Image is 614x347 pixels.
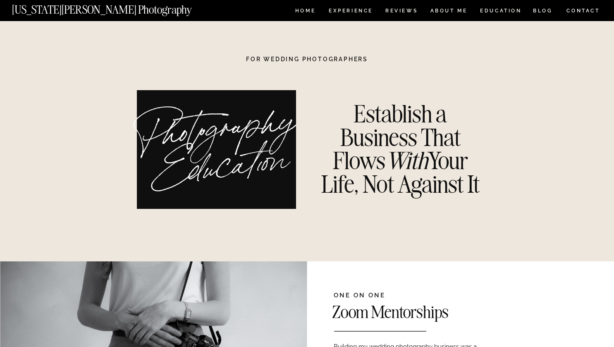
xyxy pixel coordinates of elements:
a: REVIEWS [385,8,416,15]
h1: For Wedding Photographers [222,56,392,62]
a: Experience [329,8,372,15]
a: [US_STATE][PERSON_NAME] Photography [12,4,220,11]
h3: Establish a Business That Flows Your Life, Not Against It [314,102,487,197]
a: EDUCATION [479,8,523,15]
h2: Zoom Mentorships [332,304,550,326]
a: ABOUT ME [430,8,468,15]
i: With [385,146,428,175]
a: BLOG [533,8,553,15]
a: HOME [294,8,317,15]
h1: Photography Education [128,108,311,201]
h2: One on one [334,292,493,300]
a: CONTACT [566,6,600,15]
